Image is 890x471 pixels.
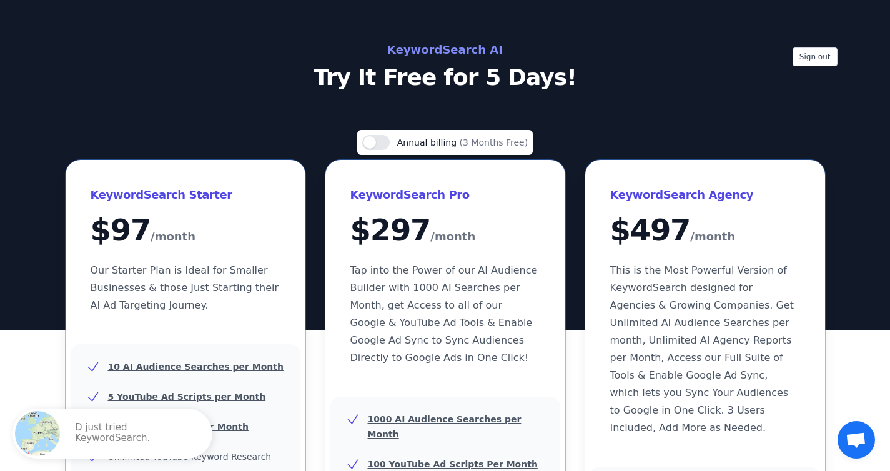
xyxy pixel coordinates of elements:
[368,414,522,439] u: 1000 AI Audience Searches per Month
[610,185,800,205] h3: KeywordSearch Agency
[368,459,538,469] u: 100 YouTube Ad Scripts Per Month
[460,137,528,147] span: (3 Months Free)
[350,264,538,364] span: Tap into the Power of our AI Audience Builder with 1000 AI Searches per Month, get Access to all ...
[690,227,735,247] span: /month
[151,227,195,247] span: /month
[166,40,725,60] h2: KeywordSearch AI
[793,47,838,66] button: Sign out
[108,362,284,372] u: 10 AI Audience Searches per Month
[350,185,540,205] h3: KeywordSearch Pro
[610,215,800,247] div: $ 497
[838,421,875,459] a: Відкритий чат
[430,227,475,247] span: /month
[350,215,540,247] div: $ 297
[108,392,266,402] u: 5 YouTube Ad Scripts per Month
[166,65,725,90] p: Try It Free for 5 Days!
[91,215,280,247] div: $ 97
[610,264,794,434] span: This is the Most Powerful Version of KeywordSearch designed for Agencies & Growing Companies. Get...
[397,137,460,147] span: Annual billing
[91,185,280,205] h3: KeywordSearch Starter
[91,264,279,311] span: Our Starter Plan is Ideal for Smaller Businesses & those Just Starting their AI Ad Targeting Jour...
[15,411,60,456] img: France
[75,422,200,445] p: D just tried KeywordSearch.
